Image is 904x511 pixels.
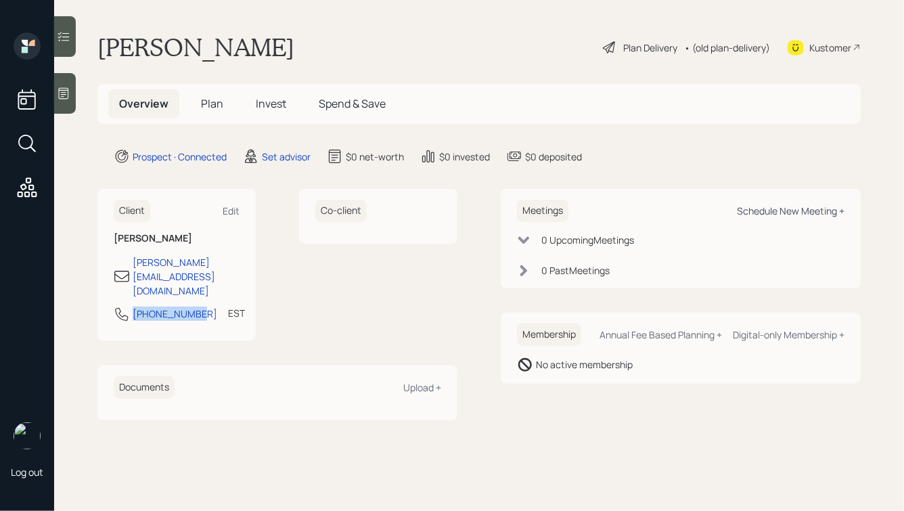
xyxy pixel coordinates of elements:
[536,357,633,372] div: No active membership
[541,233,634,247] div: 0 Upcoming Meeting s
[319,96,386,111] span: Spend & Save
[201,96,223,111] span: Plan
[133,150,227,164] div: Prospect · Connected
[14,422,41,449] img: hunter_neumayer.jpg
[403,381,441,394] div: Upload +
[541,263,610,277] div: 0 Past Meeting s
[133,307,217,321] div: [PHONE_NUMBER]
[114,376,175,399] h6: Documents
[684,41,770,55] div: • (old plan-delivery)
[228,306,245,320] div: EST
[517,200,568,222] h6: Meetings
[256,96,286,111] span: Invest
[315,200,367,222] h6: Co-client
[11,466,43,479] div: Log out
[114,200,150,222] h6: Client
[262,150,311,164] div: Set advisor
[517,324,581,346] h6: Membership
[809,41,851,55] div: Kustomer
[97,32,294,62] h1: [PERSON_NAME]
[114,233,240,244] h6: [PERSON_NAME]
[119,96,168,111] span: Overview
[733,328,844,341] div: Digital-only Membership +
[133,255,240,298] div: [PERSON_NAME][EMAIL_ADDRESS][DOMAIN_NAME]
[623,41,677,55] div: Plan Delivery
[223,204,240,217] div: Edit
[525,150,582,164] div: $0 deposited
[600,328,722,341] div: Annual Fee Based Planning +
[346,150,404,164] div: $0 net-worth
[737,204,844,217] div: Schedule New Meeting +
[439,150,490,164] div: $0 invested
